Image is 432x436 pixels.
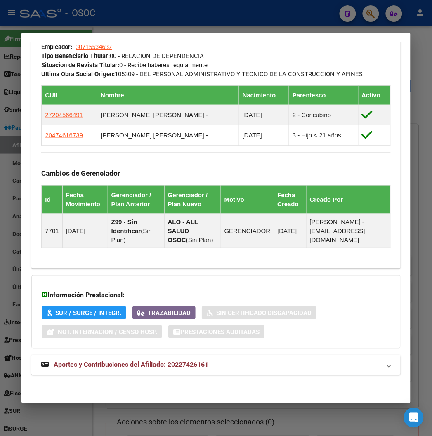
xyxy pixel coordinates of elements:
[42,306,126,319] button: SUR / SURGE / INTEGR.
[239,85,289,105] th: Nacimiento
[289,85,358,105] th: Parentesco
[41,71,363,78] span: 105309 - DEL PERSONAL ADMINISTRATIVO Y TECNICO DE LA CONSTRUCCION Y AFINES
[58,328,157,336] span: Not. Internacion / Censo Hosp.
[111,227,152,243] span: Sin Plan
[31,355,400,375] mat-expansion-panel-header: Aportes y Contribuciones del Afiliado: 20227426161
[188,236,211,243] span: Sin Plan
[274,185,306,214] th: Fecha Creado
[45,132,83,139] span: 20474616739
[289,105,358,125] td: 2 - Concubino
[164,214,221,248] td: ( )
[148,309,191,317] span: Trazabilidad
[41,71,115,78] strong: Ultima Obra Social Origen:
[239,105,289,125] td: [DATE]
[97,125,239,145] td: [PERSON_NAME] [PERSON_NAME] -
[306,214,390,248] td: [PERSON_NAME] - [EMAIL_ADDRESS][DOMAIN_NAME]
[62,214,108,248] td: [DATE]
[132,306,196,319] button: Trazabilidad
[168,325,264,338] button: Prestaciones Auditadas
[41,52,204,60] span: 00 - RELACION DE DEPENDENCIA
[41,61,119,69] strong: Situacion de Revista Titular:
[358,85,390,105] th: Activo
[41,61,208,69] span: 0 - Recibe haberes regularmente
[55,309,121,317] span: SUR / SURGE / INTEGR.
[41,52,110,60] strong: Tipo Beneficiario Titular:
[45,111,83,118] span: 27204566491
[97,85,239,105] th: Nombre
[111,218,141,234] strong: Z99 - Sin Identificar
[97,105,239,125] td: [PERSON_NAME] [PERSON_NAME] -
[42,325,162,338] button: Not. Internacion / Censo Hosp.
[42,185,62,214] th: Id
[108,214,164,248] td: ( )
[202,306,316,319] button: Sin Certificado Discapacidad
[76,43,112,51] span: 30715534637
[42,290,390,300] h3: Información Prestacional:
[41,43,72,51] strong: Empleador:
[54,361,208,369] span: Aportes y Contribuciones del Afiliado: 20227426161
[42,214,62,248] td: 7701
[239,125,289,145] td: [DATE]
[404,408,424,428] div: Open Intercom Messenger
[289,125,358,145] td: 3 - Hijo < 21 años
[164,185,221,214] th: Gerenciador / Plan Nuevo
[216,309,312,317] span: Sin Certificado Discapacidad
[221,214,274,248] td: GERENCIADOR
[180,328,260,336] span: Prestaciones Auditadas
[306,185,390,214] th: Creado Por
[62,185,108,214] th: Fecha Movimiento
[42,85,97,105] th: CUIL
[108,185,164,214] th: Gerenciador / Plan Anterior
[168,218,198,243] strong: ALO - ALL SALUD OSOC
[41,169,390,178] h3: Cambios de Gerenciador
[221,185,274,214] th: Motivo
[274,214,306,248] td: [DATE]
